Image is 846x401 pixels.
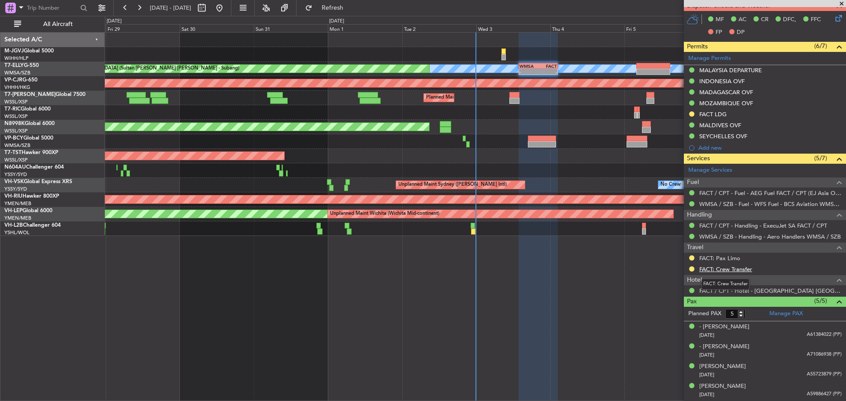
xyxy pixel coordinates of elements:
span: VP-BCY [4,136,23,141]
span: N8998K [4,121,25,126]
span: (5/7) [814,154,827,163]
span: T7-RIC [4,107,21,112]
span: [DATE] [699,352,714,358]
a: Manage Services [688,166,732,175]
a: VP-CJRG-650 [4,77,37,83]
a: WSSL/XSP [4,113,28,120]
span: [DATE] [699,372,714,378]
span: DP [737,28,745,37]
a: WSSL/XSP [4,99,28,105]
span: DFC, [783,15,796,24]
span: (5/5) [814,296,827,305]
span: T7-TST [4,150,22,155]
div: Planned Maint [GEOGRAPHIC_DATA] (Sultan [PERSON_NAME] [PERSON_NAME] - Subang) [34,62,239,75]
a: Manage Permits [688,54,731,63]
span: Permits [687,42,708,52]
span: MF [716,15,724,24]
div: No Crew [660,178,681,191]
span: Fuel [687,177,699,188]
a: WMSA / SZB - Handling - Aero Handlers WMSA / SZB [699,233,841,240]
span: FFC [811,15,821,24]
div: [PERSON_NAME] [699,382,746,391]
a: YMEN/MEB [4,200,31,207]
a: YMEN/MEB [4,215,31,221]
div: Sun 31 [254,24,328,32]
a: N604AUChallenger 604 [4,165,64,170]
label: Planned PAX [688,309,721,318]
a: WSSL/XSP [4,128,28,134]
span: Services [687,154,710,164]
div: [PERSON_NAME] [699,362,746,371]
div: MALAYSIA DEPARTURE [699,66,762,74]
div: FACT LDG [699,110,727,118]
a: FACT: Crew Transfer [699,265,752,273]
div: Tue 2 [402,24,476,32]
a: T7-TSTHawker 900XP [4,150,58,155]
div: Unplanned Maint Sydney ([PERSON_NAME] Intl) [398,178,507,191]
span: VH-L2B [4,223,23,228]
a: WIHH/HLP [4,55,29,62]
span: VH-VSK [4,179,24,184]
span: A71086938 (PP) [807,351,842,358]
span: Refresh [314,5,351,11]
span: All Aircraft [23,21,93,27]
div: Thu 4 [550,24,624,32]
div: - [PERSON_NAME] [699,323,750,331]
span: CR [761,15,768,24]
a: WMSA/SZB [4,70,30,76]
input: Trip Number [27,1,78,15]
a: Manage PAX [769,309,803,318]
a: T7-[PERSON_NAME]Global 7500 [4,92,85,97]
div: WMSA [519,63,538,69]
a: WMSA / SZB - Fuel - WFS Fuel - BCS Aviation WMSA / SZB (EJ Asia Only) [699,200,842,208]
div: Mon 1 [328,24,402,32]
div: Planned Maint Dubai (Al Maktoum Intl) [426,91,513,104]
div: [DATE] [329,18,344,25]
a: N8998KGlobal 6000 [4,121,55,126]
div: Wed 3 [476,24,550,32]
div: - [519,69,538,74]
span: Travel [687,243,703,253]
div: Fri 29 [106,24,180,32]
div: Fri 5 [624,24,698,32]
span: VP-CJR [4,77,22,83]
span: N604AU [4,165,26,170]
span: A61384022 (PP) [807,331,842,338]
a: VH-RIUHawker 800XP [4,194,59,199]
div: FACT [538,63,557,69]
a: WSSL/XSP [4,157,28,163]
span: M-JGVJ [4,48,24,54]
div: FACT: Crew Transfer [701,279,750,290]
span: [DATE] [699,332,714,338]
span: A55723879 (PP) [807,371,842,378]
div: SEYCHELLES OVF [699,132,747,140]
a: WMSA/SZB [4,142,30,149]
span: Pax [687,297,697,307]
span: T7-[PERSON_NAME] [4,92,56,97]
a: VH-LEPGlobal 6000 [4,208,52,213]
a: FACT / CPT - Hotel - [GEOGRAPHIC_DATA] [GEOGRAPHIC_DATA] [GEOGRAPHIC_DATA] [699,287,842,294]
div: MADAGASCAR OVF [699,88,753,96]
span: Hotel [687,275,702,285]
span: AC [738,15,746,24]
div: INDONESIA OVF [699,77,745,85]
span: T7-ELLY [4,63,24,68]
a: T7-RICGlobal 6000 [4,107,51,112]
span: FP [716,28,722,37]
a: FACT: Pax Limo [699,254,740,262]
span: (6/7) [814,41,827,51]
a: FACT / CPT - Handling - ExecuJet SA FACT / CPT [699,222,827,229]
span: VH-RIU [4,194,22,199]
span: [DATE] [699,391,714,398]
a: YSSY/SYD [4,171,27,178]
a: YSHL/WOL [4,229,30,236]
button: Refresh [301,1,354,15]
div: Unplanned Maint Wichita (Wichita Mid-continent) [330,207,439,221]
div: MALDIVES OVF [699,121,741,129]
a: VH-VSKGlobal Express XRS [4,179,72,184]
div: Sat 30 [180,24,254,32]
a: VHHH/HKG [4,84,30,91]
div: [DATE] [107,18,122,25]
span: A59886427 (PP) [807,390,842,398]
a: YSSY/SYD [4,186,27,192]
